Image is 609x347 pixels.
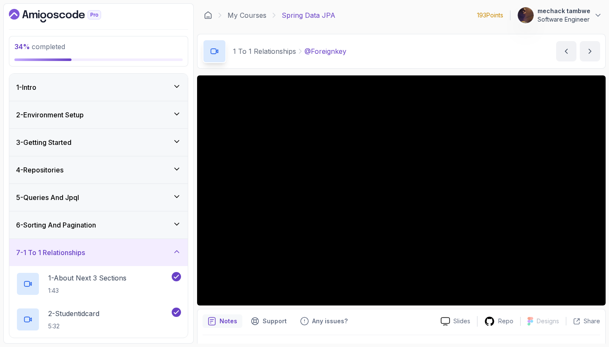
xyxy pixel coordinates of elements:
[219,317,237,325] p: Notes
[312,317,348,325] p: Any issues?
[16,192,79,203] h3: 5 - Queries And Jpql
[203,314,242,328] button: notes button
[16,220,96,230] h3: 6 - Sorting And Pagination
[453,317,470,325] p: Slides
[477,11,503,19] p: 193 Points
[9,9,121,22] a: Dashboard
[518,7,534,23] img: user profile image
[48,273,126,283] p: 1 - About Next 3 Sections
[14,42,30,51] span: 34 %
[9,184,188,211] button: 5-Queries And Jpql
[498,317,513,325] p: Repo
[9,74,188,101] button: 1-Intro
[538,7,590,15] p: mechack tambwe
[263,317,287,325] p: Support
[434,317,477,326] a: Slides
[233,46,296,56] p: 1 To 1 Relationships
[538,15,590,24] p: Software Engineer
[16,82,36,92] h3: 1 - Intro
[477,316,520,327] a: Repo
[282,10,335,20] p: Spring Data JPA
[246,314,292,328] button: Support button
[537,317,559,325] p: Designs
[48,322,99,330] p: 5:32
[48,286,126,295] p: 1:43
[16,110,84,120] h3: 2 - Environment Setup
[9,239,188,266] button: 7-1 To 1 Relationships
[9,101,188,128] button: 2-Environment Setup
[16,165,63,175] h3: 4 - Repositories
[197,75,606,305] iframe: 4 - @ForeignKey
[580,41,600,61] button: next content
[14,42,65,51] span: completed
[16,308,181,331] button: 2-Studentidcard5:32
[566,317,600,325] button: Share
[304,46,346,56] p: @Foreignkey
[295,314,353,328] button: Feedback button
[517,7,602,24] button: user profile imagemechack tambweSoftware Engineer
[228,10,266,20] a: My Courses
[204,11,212,19] a: Dashboard
[584,317,600,325] p: Share
[9,129,188,156] button: 3-Getting Started
[16,247,85,258] h3: 7 - 1 To 1 Relationships
[16,137,71,147] h3: 3 - Getting Started
[48,308,99,319] p: 2 - Studentidcard
[16,272,181,296] button: 1-About Next 3 Sections1:43
[556,41,576,61] button: previous content
[9,211,188,239] button: 6-Sorting And Pagination
[9,156,188,183] button: 4-Repositories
